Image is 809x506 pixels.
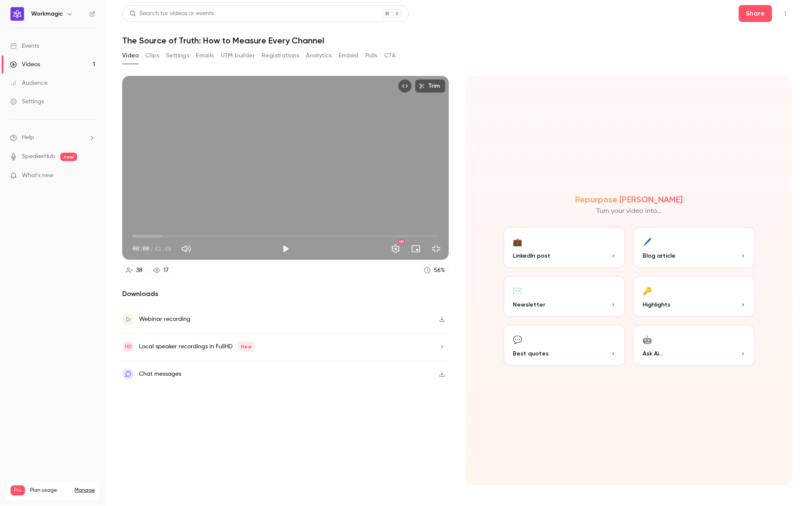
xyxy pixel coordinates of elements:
li: help-dropdown-opener [10,133,95,142]
div: 38 [136,266,142,275]
button: Settings [166,49,189,62]
div: 🔑 [643,284,652,297]
p: Turn your video into... [596,206,662,216]
div: 56 % [434,266,445,275]
h2: Repurpose [PERSON_NAME] [575,194,683,205]
img: Workmagic [11,7,24,21]
div: 🖊️ [643,235,652,248]
a: 56% [420,265,449,276]
a: 17 [150,265,172,276]
span: 43:48 [154,244,171,253]
button: 🖊️Blog article [632,226,755,269]
button: Trim [415,79,445,93]
div: 💼 [513,235,522,248]
button: Embed [339,49,359,62]
div: 17 [163,266,169,275]
button: Polls [365,49,378,62]
span: Pro [11,485,25,495]
button: Registrations [262,49,299,62]
div: Settings [10,97,44,106]
span: Ask Ai... [643,349,663,358]
h6: Workmagic [31,10,63,18]
span: New [238,342,255,352]
button: Mute [178,240,195,257]
button: Settings [387,240,404,257]
span: Plan usage [30,487,70,494]
h2: Downloads [122,289,449,299]
button: Share [739,5,772,22]
h1: The Source of Truth: How to Measure Every Channel [122,35,792,46]
div: Chat messages [139,369,181,379]
button: 🔑Highlights [632,275,755,318]
button: Clips [145,49,159,62]
a: Manage [75,487,95,494]
button: Turn on miniplayer [407,240,424,257]
div: ✉️ [513,284,522,297]
button: 💬Best quotes [503,324,626,366]
button: ✉️Newsletter [503,275,626,318]
div: Search for videos or events [129,9,214,18]
button: 💼LinkedIn post [503,226,626,269]
button: 🤖Ask Ai... [632,324,755,366]
button: Exit full screen [428,240,445,257]
div: 00:00 [132,244,171,253]
div: Events [10,42,39,50]
div: Audience [10,79,48,87]
span: new [60,153,77,161]
button: Top Bar Actions [779,7,792,20]
div: 💬 [513,333,522,346]
button: CTA [384,49,396,62]
button: Embed video [398,79,412,93]
div: 🤖 [643,333,652,346]
div: HD [399,239,404,244]
span: Newsletter [513,300,545,309]
button: Analytics [306,49,332,62]
span: Help [22,133,34,142]
button: UTM builder [221,49,255,62]
span: LinkedIn post [513,251,550,260]
span: What's new [22,171,54,180]
span: 00:00 [132,244,149,253]
span: Best quotes [513,349,549,358]
button: Play [277,240,294,257]
span: Blog article [643,251,675,260]
div: Webinar recording [139,314,190,324]
div: Local speaker recordings in FullHD [139,342,255,352]
span: / [150,244,153,253]
a: SpeakerHub [22,152,55,161]
button: Video [122,49,139,62]
span: Highlights [643,300,670,309]
div: Videos [10,60,40,69]
a: 38 [122,265,146,276]
button: Emails [196,49,214,62]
